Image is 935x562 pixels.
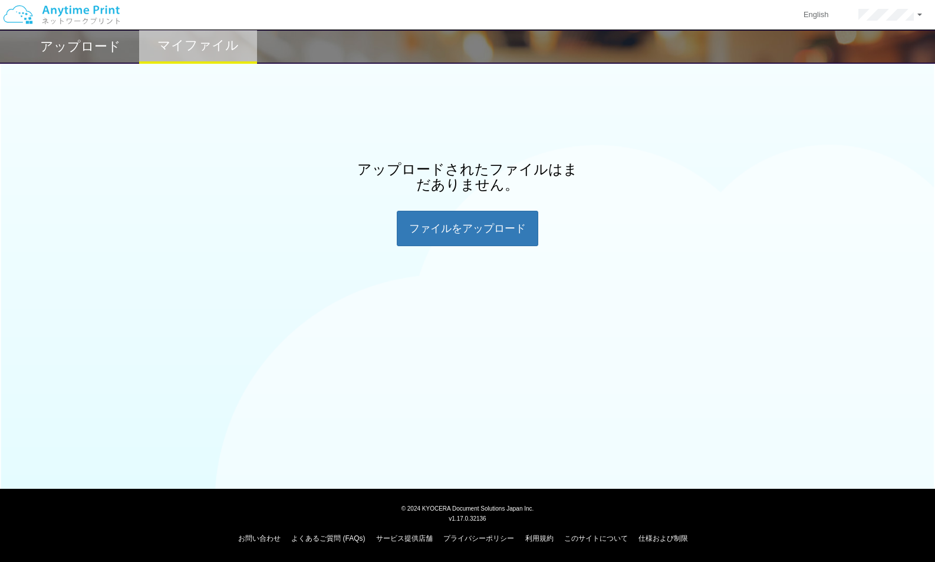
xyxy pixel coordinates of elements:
[355,162,580,193] h2: アップロードされたファイルはまだありません。
[397,211,538,246] div: ファイルを​​アップロード
[40,40,121,54] h2: アップロード
[564,534,628,543] a: このサイトについて
[443,534,514,543] a: プライバシーポリシー
[291,534,365,543] a: よくあるご質問 (FAQs)
[157,38,239,53] h2: マイファイル
[376,534,433,543] a: サービス提供店舗
[638,534,688,543] a: 仕様および制限
[238,534,281,543] a: お問い合わせ
[525,534,554,543] a: 利用規約
[449,515,486,522] span: v1.17.0.32136
[401,504,534,512] span: © 2024 KYOCERA Document Solutions Japan Inc.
